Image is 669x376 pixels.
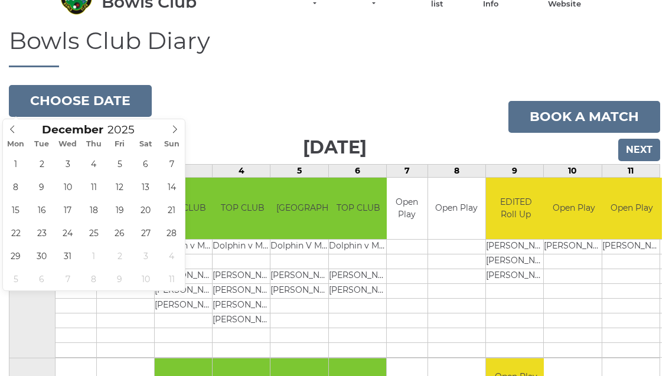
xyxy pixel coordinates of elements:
[56,267,79,290] span: January 7, 2026
[107,140,133,148] span: Fri
[213,240,272,254] td: Dolphin v Moonfleet B
[213,178,272,240] td: TOP CLUB
[155,299,214,313] td: [PERSON_NAME]
[108,221,131,244] span: December 26, 2025
[30,175,53,198] span: December 9, 2025
[213,299,272,313] td: [PERSON_NAME]
[160,244,183,267] span: January 4, 2026
[160,152,183,175] span: December 7, 2025
[4,267,27,290] span: January 5, 2026
[427,164,485,177] td: 8
[134,152,157,175] span: December 6, 2025
[30,198,53,221] span: December 16, 2025
[30,221,53,244] span: December 23, 2025
[103,123,149,136] input: Scroll to increment
[82,267,105,290] span: January 8, 2026
[155,284,214,299] td: [PERSON_NAME]
[486,178,546,240] td: EDITED Roll Up
[329,178,389,240] td: TOP CLUB
[328,164,386,177] td: 6
[618,139,660,161] input: Next
[108,267,131,290] span: January 9, 2026
[428,178,485,240] td: Open Play
[486,269,546,284] td: [PERSON_NAME]
[56,198,79,221] span: December 17, 2025
[4,175,27,198] span: December 8, 2025
[4,198,27,221] span: December 15, 2025
[81,140,107,148] span: Thu
[270,164,328,177] td: 5
[56,152,79,175] span: December 3, 2025
[270,240,330,254] td: Dolphin V Moonfleet B
[9,85,152,117] button: Choose date
[133,140,159,148] span: Sat
[55,140,81,148] span: Wed
[329,269,389,284] td: [PERSON_NAME]
[329,240,389,254] td: Dolphin v Moonfleet B
[134,221,157,244] span: December 27, 2025
[387,178,427,240] td: Open Play
[108,198,131,221] span: December 19, 2025
[82,244,105,267] span: January 1, 2026
[329,284,389,299] td: [PERSON_NAME]
[508,101,660,133] a: Book a match
[4,152,27,175] span: December 1, 2025
[386,164,427,177] td: 7
[30,244,53,267] span: December 30, 2025
[213,269,272,284] td: [PERSON_NAME]
[270,178,330,240] td: [GEOGRAPHIC_DATA]
[160,267,183,290] span: January 11, 2026
[134,244,157,267] span: January 3, 2026
[108,152,131,175] span: December 5, 2025
[486,240,546,254] td: [PERSON_NAME]
[486,254,546,269] td: [PERSON_NAME]
[544,240,603,254] td: [PERSON_NAME]
[134,267,157,290] span: January 10, 2026
[134,198,157,221] span: December 20, 2025
[82,175,105,198] span: December 11, 2025
[108,175,131,198] span: December 12, 2025
[9,28,660,67] h1: Bowls Club Diary
[42,125,103,136] span: Scroll to increment
[602,164,660,177] td: 11
[160,198,183,221] span: December 21, 2025
[4,244,27,267] span: December 29, 2025
[213,284,272,299] td: [PERSON_NAME]
[544,164,602,177] td: 10
[602,178,662,240] td: Open Play
[82,221,105,244] span: December 25, 2025
[56,175,79,198] span: December 10, 2025
[602,240,662,254] td: [PERSON_NAME]
[56,244,79,267] span: December 31, 2025
[134,175,157,198] span: December 13, 2025
[213,313,272,328] td: [PERSON_NAME]
[270,269,330,284] td: [PERSON_NAME]
[56,221,79,244] span: December 24, 2025
[160,175,183,198] span: December 14, 2025
[30,267,53,290] span: January 6, 2026
[160,221,183,244] span: December 28, 2025
[82,198,105,221] span: December 18, 2025
[82,152,105,175] span: December 4, 2025
[4,221,27,244] span: December 22, 2025
[3,140,29,148] span: Mon
[159,140,185,148] span: Sun
[270,284,330,299] td: [PERSON_NAME]
[544,178,603,240] td: Open Play
[213,164,270,177] td: 4
[486,164,544,177] td: 9
[29,140,55,148] span: Tue
[108,244,131,267] span: January 2, 2026
[30,152,53,175] span: December 2, 2025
